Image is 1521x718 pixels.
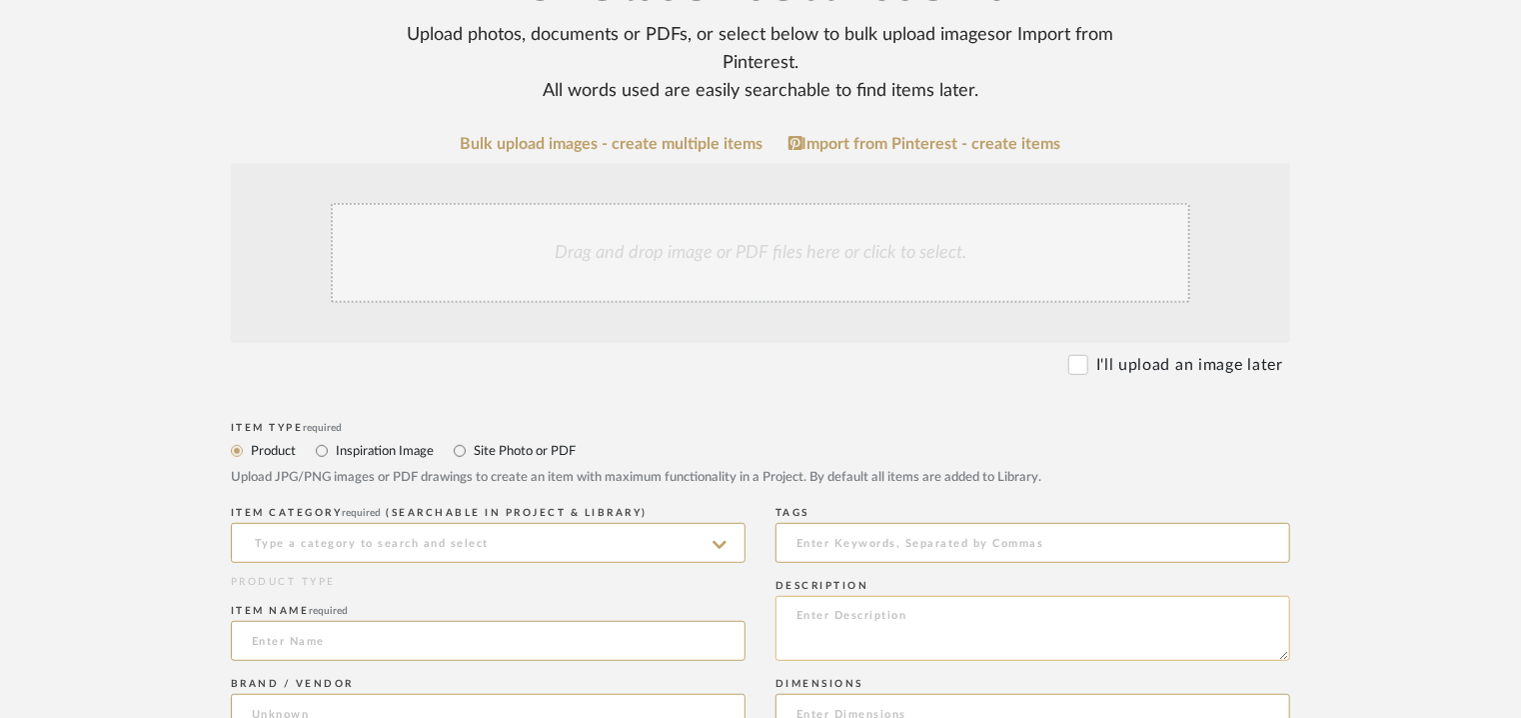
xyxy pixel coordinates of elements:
div: Tags [775,507,1290,519]
span: required [310,606,349,616]
a: Bulk upload images - create multiple items [461,136,763,153]
span: (Searchable in Project & Library) [387,508,649,518]
div: Dimensions [775,678,1290,690]
span: required [304,423,343,433]
div: Upload JPG/PNG images or PDF drawings to create an item with maximum functionality in a Project. ... [231,468,1290,488]
div: Brand / Vendor [231,678,746,690]
label: Site Photo or PDF [472,440,576,462]
label: Product [249,440,296,462]
div: Item name [231,605,746,617]
div: Description [775,580,1290,592]
span: required [343,508,382,518]
label: I'll upload an image later [1096,353,1283,377]
div: Item Type [231,422,1290,434]
div: ITEM CATEGORY [231,507,746,519]
input: Type a category to search and select [231,523,746,563]
mat-radio-group: Select item type [231,438,1290,463]
label: Inspiration Image [334,440,434,462]
a: Import from Pinterest - create items [788,135,1061,153]
input: Enter Name [231,621,746,661]
div: PRODUCT TYPE [231,575,746,590]
div: Upload photos, documents or PDFs, or select below to bulk upload images or Import from Pinterest ... [370,21,1151,105]
input: Enter Keywords, Separated by Commas [775,523,1290,563]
